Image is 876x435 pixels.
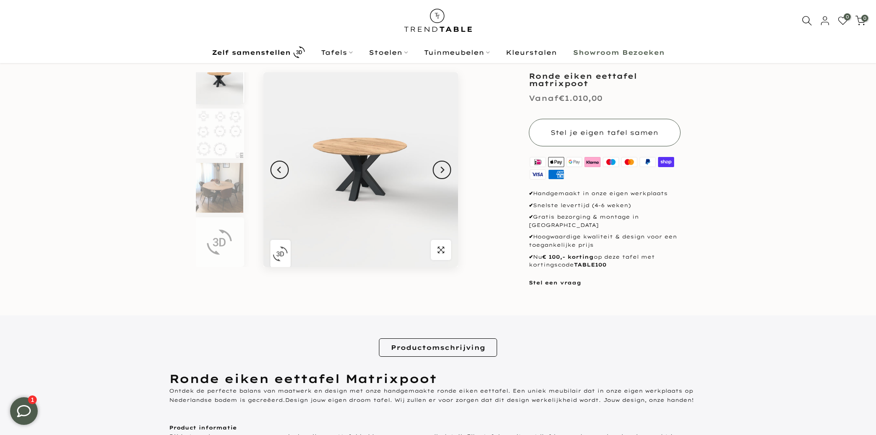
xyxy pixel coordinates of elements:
p: Design jouw eigen droom tafel. Wij zullen er voor zorgen dat dit design werkelijkheid wordt. Jouw... [169,387,707,405]
span: Vanaf [529,93,559,103]
a: 0 [838,16,848,26]
img: ideal [529,156,547,168]
span: Stel je eigen tafel samen [550,128,658,137]
strong: ✔ [529,233,533,240]
a: Productomschrijving [379,338,497,357]
strong: ✔ [529,202,533,209]
p: Handgemaakt in onze eigen werkplaats [529,190,681,198]
span: 0 [861,15,868,22]
p: Hoogwaardige kwaliteit & design voor een toegankelijke prijs [529,233,681,249]
button: Stel je eigen tafel samen [529,119,681,146]
p: Gratis bezorging & montage in [GEOGRAPHIC_DATA] [529,213,681,229]
a: Kleurstalen [498,47,565,58]
a: Zelf samenstellen [204,45,313,61]
img: google pay [565,156,584,168]
button: Previous [270,161,289,179]
img: 3D_icon.svg [273,246,288,261]
img: maestro [602,156,620,168]
img: klarna [584,156,602,168]
p: Nu op deze tafel met kortingscode [529,253,681,269]
img: 3D_icon.svg [206,229,232,255]
strong: Product informatie [169,424,237,431]
strong: ✔ [529,254,533,260]
a: 0 [855,16,865,26]
span: Ontdek de perfecte balans van maatwerk en design met onze handgemaakte ronde eiken eettafel. Een ... [169,388,693,403]
img: paypal [638,156,657,168]
img: american express [547,168,565,180]
strong: TABLE100 [574,261,607,268]
a: Showroom Bezoeken [565,47,672,58]
strong: ✔ [529,214,533,220]
strong: € 100,- korting [542,254,594,260]
a: Tafels [313,47,361,58]
span: 0 [844,13,851,20]
img: visa [529,168,547,180]
img: apple pay [547,156,565,168]
b: Zelf samenstellen [212,49,291,56]
strong: ✔ [529,190,533,197]
a: Stoelen [361,47,416,58]
iframe: toggle-frame [1,388,47,434]
div: €1.010,00 [529,92,602,105]
b: Showroom Bezoeken [573,49,664,56]
img: shopify pay [657,156,675,168]
a: Stel een vraag [529,279,581,286]
h1: Ronde eiken eettafel matrixpoot [529,72,681,87]
button: Next [433,161,451,179]
a: Tuinmeubelen [416,47,498,58]
p: Snelste levertijd (4-6 weken) [529,202,681,210]
img: master [620,156,639,168]
h2: Ronde eiken eettafel Matrixpoot [169,371,707,387]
